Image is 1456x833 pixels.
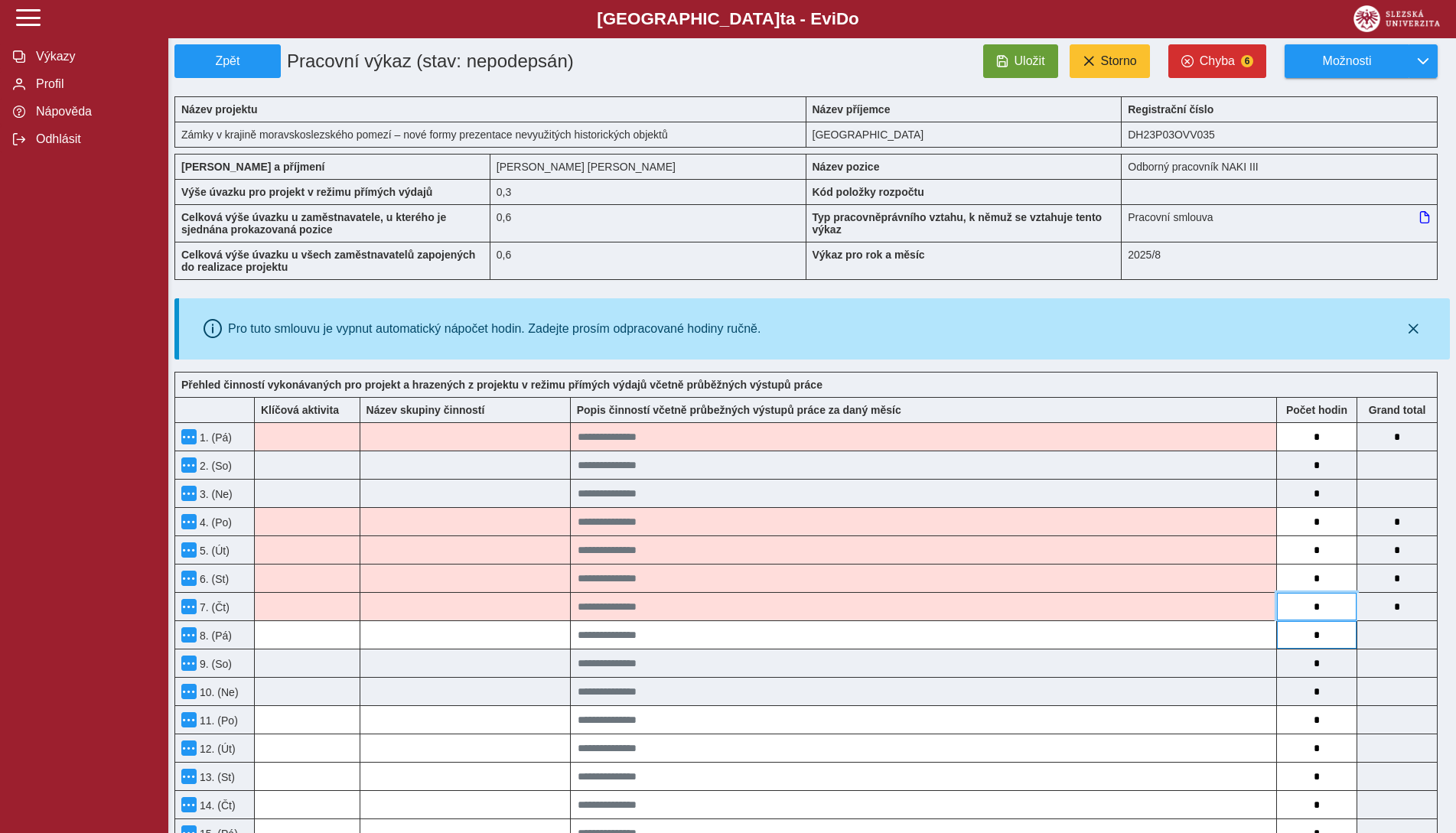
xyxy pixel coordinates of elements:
[1128,103,1213,116] b: Registrační číslo
[1241,55,1253,67] span: 6
[813,103,891,116] b: Název příjemce
[197,658,232,670] span: 9. (So)
[1277,404,1357,416] b: Počet hodin
[197,431,232,444] span: 1. (Pá)
[813,211,1103,236] b: Typ pracovněprávního vztahu, k němuž se vztahuje tento výkaz
[197,488,233,500] span: 3. (Ne)
[197,630,232,642] span: 8. (Pá)
[181,571,197,586] button: Menu
[490,154,806,179] div: [PERSON_NAME] [PERSON_NAME]
[174,44,281,78] button: Zpět
[490,179,806,204] div: 2,4 h / den. 12 h / týden.
[31,132,155,146] span: Odhlásit
[181,797,197,812] button: Menu
[181,627,197,643] button: Menu
[181,186,432,198] b: Výše úvazku pro projekt v režimu přímých výdajů
[849,9,859,28] span: o
[1168,44,1266,78] button: Chyba6
[813,161,880,173] b: Název pozice
[181,457,197,473] button: Menu
[197,799,236,812] span: 14. (Čt)
[1122,122,1438,148] div: DH23P03OVV035
[197,601,230,613] span: 7. (Čt)
[181,379,822,391] b: Přehled činností vykonávaných pro projekt a hrazených z projektu v režimu přímých výdajů včetně p...
[813,186,924,198] b: Kód položky rozpočtu
[1122,154,1438,179] div: Odborný pracovník NAKI III
[1122,204,1438,242] div: Pracovní smlouva
[181,514,197,529] button: Menu
[197,516,232,529] span: 4. (Po)
[366,404,485,416] b: Název skupiny činností
[490,242,806,280] div: 0,6
[577,404,901,416] b: Popis činností včetně průbežných výstupů práce za daný měsíc
[1122,242,1438,280] div: 2025/8
[181,599,197,614] button: Menu
[181,740,197,756] button: Menu
[174,122,806,148] div: Zámky v krajině moravskoslezského pomezí – nové formy prezentace nevyužitých historických objektů
[836,9,849,28] span: D
[197,714,238,727] span: 11. (Po)
[806,122,1122,148] div: [GEOGRAPHIC_DATA]
[181,486,197,501] button: Menu
[1015,54,1045,68] span: Uložit
[197,573,229,585] span: 6. (St)
[197,460,232,472] span: 2. (So)
[281,44,706,78] h1: Pracovní výkaz (stav: nepodepsán)
[1285,44,1409,78] button: Možnosti
[490,204,806,242] div: 0,6
[1101,54,1137,68] span: Storno
[181,249,475,273] b: Celková výše úvazku u všech zaměstnavatelů zapojených do realizace projektu
[1357,404,1437,416] b: Suma za den přes všechny výkazy
[197,686,239,698] span: 10. (Ne)
[181,684,197,699] button: Menu
[228,322,761,336] div: Pro tuto smlouvu je vypnut automatický nápočet hodin. Zadejte prosím odpracované hodiny ručně.
[31,105,155,119] span: Nápověda
[1298,54,1396,68] span: Možnosti
[261,404,339,416] b: Klíčová aktivita
[983,44,1058,78] button: Uložit
[780,9,785,28] span: t
[181,54,274,68] span: Zpět
[46,9,1410,29] b: [GEOGRAPHIC_DATA] a - Evi
[1353,5,1440,32] img: logo_web_su.png
[31,50,155,63] span: Výkazy
[181,656,197,671] button: Menu
[31,77,155,91] span: Profil
[181,429,197,444] button: Menu
[197,743,236,755] span: 12. (Út)
[181,211,446,236] b: Celková výše úvazku u zaměstnavatele, u kterého je sjednána prokazovaná pozice
[181,712,197,727] button: Menu
[197,545,230,557] span: 5. (Út)
[181,103,258,116] b: Název projektu
[1070,44,1150,78] button: Storno
[181,769,197,784] button: Menu
[181,542,197,558] button: Menu
[1200,54,1235,68] span: Chyba
[181,161,324,173] b: [PERSON_NAME] a příjmení
[197,771,235,783] span: 13. (St)
[813,249,925,261] b: Výkaz pro rok a měsíc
